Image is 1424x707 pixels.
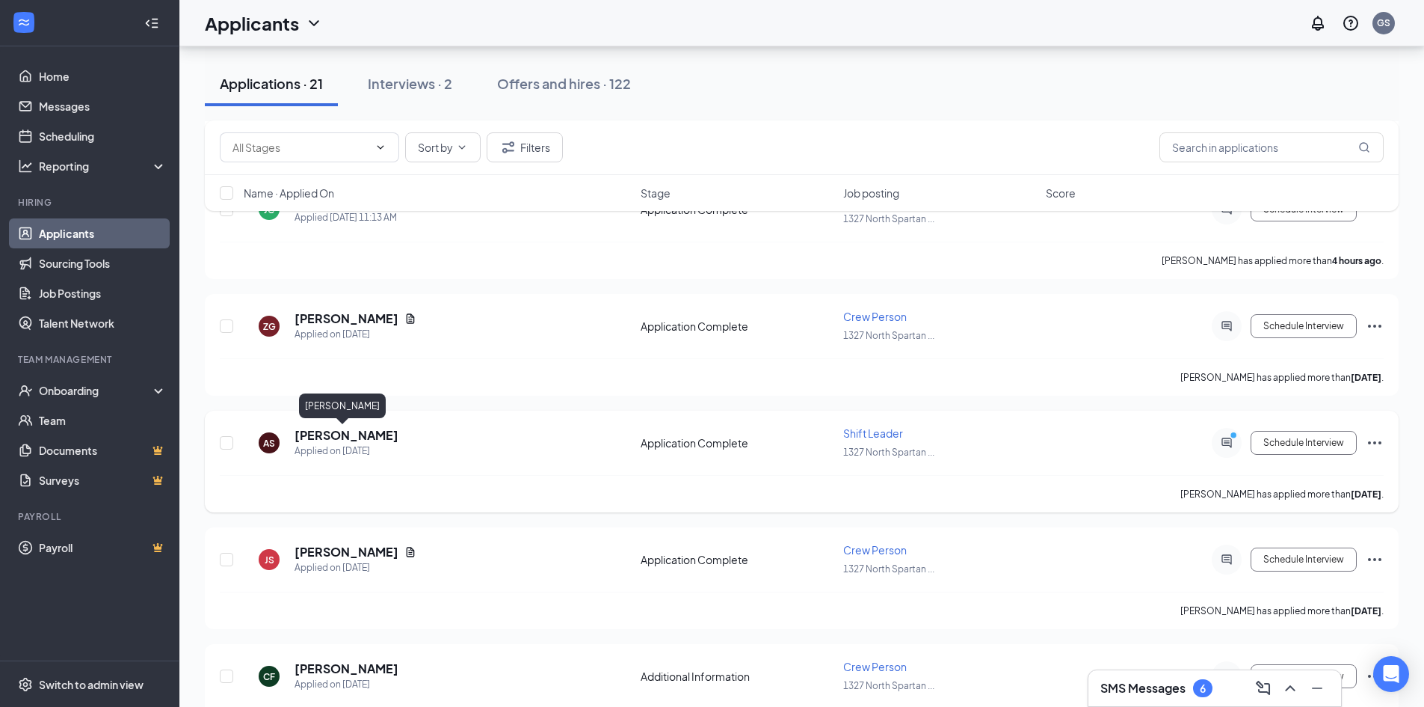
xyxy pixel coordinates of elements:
p: [PERSON_NAME] has applied more than . [1180,605,1384,617]
b: [DATE] [1351,489,1381,500]
svg: Settings [18,677,33,692]
div: CF [263,670,275,683]
a: Home [39,61,167,91]
div: Application Complete [641,552,834,567]
a: Sourcing Tools [39,248,167,278]
a: DocumentsCrown [39,435,167,465]
div: Payroll [18,510,164,523]
span: 1327 North Spartan ... [843,680,934,691]
b: [DATE] [1351,372,1381,383]
span: 1327 North Spartan ... [843,447,934,458]
svg: Ellipses [1366,434,1384,452]
span: Crew Person [843,543,907,557]
a: Job Postings [39,278,167,308]
svg: Notifications [1309,14,1327,32]
span: 1327 North Spartan ... [843,563,934,575]
div: Open Intercom Messenger [1373,656,1409,692]
input: All Stages [232,139,369,156]
div: AS [263,437,275,450]
svg: Filter [499,138,517,156]
button: Schedule Interview [1251,664,1357,688]
p: [PERSON_NAME] has applied more than . [1162,254,1384,267]
button: Minimize [1305,676,1329,700]
div: Applied on [DATE] [295,677,398,692]
button: Sort byChevronDown [405,132,481,162]
button: Filter Filters [487,132,563,162]
svg: MagnifyingGlass [1358,141,1370,153]
b: [DATE] [1351,605,1381,616]
svg: ComposeMessage [1254,679,1272,697]
button: Schedule Interview [1251,548,1357,572]
div: Onboarding [39,383,154,398]
button: ComposeMessage [1251,676,1275,700]
span: Shift Leader [843,426,903,440]
div: 6 [1200,682,1206,695]
a: Scheduling [39,121,167,151]
button: Schedule Interview [1251,314,1357,338]
svg: Ellipses [1366,551,1384,569]
svg: Analysis [18,159,33,174]
svg: UserCheck [18,383,33,398]
div: Application Complete [641,435,834,450]
div: [PERSON_NAME] [299,394,386,418]
a: Messages [39,91,167,121]
svg: ActiveChat [1218,554,1236,566]
svg: WorkstreamLogo [16,15,31,30]
div: Reporting [39,159,167,174]
svg: Ellipses [1366,667,1384,685]
span: Crew Person [843,660,907,673]
a: Talent Network [39,308,167,338]
svg: Document [404,313,416,325]
div: JS [265,554,274,566]
div: Additional Information [641,669,834,684]
div: Hiring [18,196,164,209]
h5: [PERSON_NAME] [295,544,398,560]
a: SurveysCrown [39,465,167,495]
p: [PERSON_NAME] has applied more than . [1180,488,1384,501]
span: Crew Person [843,310,907,323]
a: PayrollCrown [39,533,167,563]
a: Team [39,405,167,435]
div: Application Complete [641,319,834,334]
div: Interviews · 2 [368,74,452,93]
div: Applied on [DATE] [295,327,416,342]
div: Team Management [18,353,164,366]
div: Offers and hires · 122 [497,74,631,93]
h1: Applicants [205,10,299,36]
span: Name · Applied On [244,186,334,201]
h5: [PERSON_NAME] [295,427,398,444]
svg: Document [404,546,416,558]
svg: Collapse [144,16,159,31]
div: GS [1377,16,1390,29]
p: [PERSON_NAME] has applied more than . [1180,371,1384,384]
svg: ChevronDown [375,141,386,153]
div: Applied on [DATE] [295,444,398,459]
div: Applications · 21 [220,74,323,93]
div: Switch to admin view [39,677,144,692]
span: Sort by [418,142,453,153]
a: Applicants [39,218,167,248]
span: Stage [641,186,671,201]
h5: [PERSON_NAME] [295,661,398,677]
span: Score [1046,186,1076,201]
h3: SMS Messages [1100,680,1186,697]
span: Job posting [843,186,899,201]
svg: ChevronUp [1281,679,1299,697]
svg: ActiveChat [1218,320,1236,332]
svg: QuestionInfo [1342,14,1360,32]
b: 4 hours ago [1332,255,1381,266]
svg: Minimize [1308,679,1326,697]
div: Applied on [DATE] [295,560,416,575]
span: 1327 North Spartan ... [843,330,934,341]
h5: [PERSON_NAME] [295,310,398,327]
button: Schedule Interview [1251,431,1357,455]
svg: ChevronDown [305,14,323,32]
svg: ActiveChat [1218,437,1236,449]
div: ZG [263,320,276,333]
svg: ChevronDown [456,141,468,153]
svg: PrimaryDot [1227,431,1245,443]
svg: Ellipses [1366,317,1384,335]
button: ChevronUp [1278,676,1302,700]
input: Search in applications [1159,132,1384,162]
